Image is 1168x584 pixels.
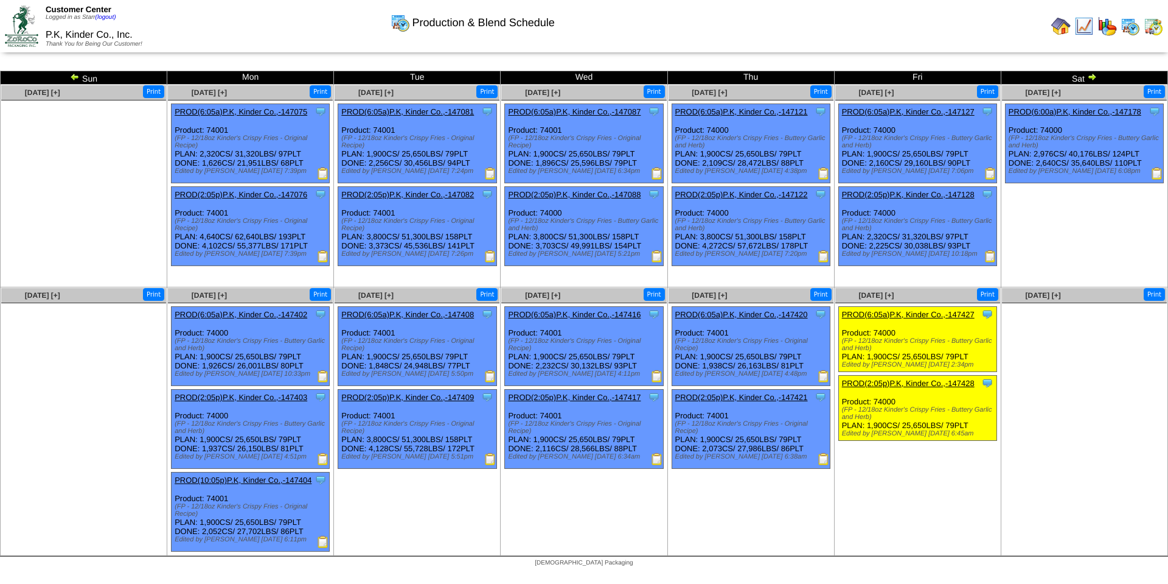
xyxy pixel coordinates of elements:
[481,308,493,320] img: Tooltip
[175,107,307,116] a: PROD(6:05a)P.K, Kinder Co.,-147075
[1009,135,1163,149] div: (FP - 12/18oz Kinder's Crispy Fries - Buttery Garlic and Herb)
[1074,16,1094,36] img: line_graph.gif
[172,104,330,183] div: Product: 74001 PLAN: 2,320CS / 31,320LBS / 97PLT DONE: 1,626CS / 21,951LBS / 68PLT
[818,167,830,180] img: Production Report
[508,393,641,402] a: PROD(2:05p)P.K, Kinder Co.,-147417
[338,307,496,386] div: Product: 74001 PLAN: 1,900CS / 25,650LBS / 79PLT DONE: 1,848CS / 24,948LBS / 77PLT
[315,308,327,320] img: Tooltip
[651,370,663,382] img: Production Report
[675,393,808,402] a: PROD(2:05p)P.K, Kinder Co.,-147421
[815,188,827,200] img: Tooltip
[644,288,665,301] button: Print
[692,291,727,300] a: [DATE] [+]
[481,391,493,403] img: Tooltip
[648,308,660,320] img: Tooltip
[341,453,496,460] div: Edited by [PERSON_NAME] [DATE] 5:51pm
[984,250,996,262] img: Production Report
[481,105,493,118] img: Tooltip
[535,560,633,566] span: [DEMOGRAPHIC_DATA] Packaging
[484,250,496,262] img: Production Report
[842,167,996,175] div: Edited by [PERSON_NAME] [DATE] 7:06pm
[358,291,394,300] span: [DATE] [+]
[1009,107,1141,116] a: PROD(6:00a)P.K, Kinder Co.,-147178
[977,288,998,301] button: Print
[317,453,329,465] img: Production Report
[508,370,662,378] div: Edited by [PERSON_NAME] [DATE] 4:11pm
[175,503,329,518] div: (FP - 12/18oz Kinder's Crispy Fries - Original Recipe)
[842,217,996,232] div: (FP - 12/18oz Kinder's Crispy Fries - Buttery Garlic and Herb)
[175,393,307,402] a: PROD(2:05p)P.K, Kinder Co.,-147403
[858,88,894,97] a: [DATE] [+]
[842,310,975,319] a: PROD(6:05a)P.K, Kinder Co.,-147427
[672,187,830,266] div: Product: 74000 PLAN: 3,800CS / 51,300LBS / 158PLT DONE: 4,272CS / 57,672LBS / 178PLT
[501,71,667,85] td: Wed
[476,85,498,98] button: Print
[175,453,329,460] div: Edited by [PERSON_NAME] [DATE] 4:51pm
[341,190,474,199] a: PROD(2:05p)P.K, Kinder Co.,-147082
[505,307,663,386] div: Product: 74001 PLAN: 1,900CS / 25,650LBS / 79PLT DONE: 2,232CS / 30,132LBS / 93PLT
[508,167,662,175] div: Edited by [PERSON_NAME] [DATE] 6:34pm
[481,188,493,200] img: Tooltip
[644,85,665,98] button: Print
[46,5,111,14] span: Customer Center
[1001,71,1167,85] td: Sat
[315,105,327,118] img: Tooltip
[672,390,830,469] div: Product: 74001 PLAN: 1,900CS / 25,650LBS / 79PLT DONE: 2,073CS / 27,986LBS / 86PLT
[175,167,329,175] div: Edited by [PERSON_NAME] [DATE] 7:39pm
[508,310,641,319] a: PROD(6:05a)P.K, Kinder Co.,-147416
[1026,291,1061,300] span: [DATE] [+]
[525,291,560,300] span: [DATE] [+]
[981,188,993,200] img: Tooltip
[412,16,555,29] span: Production & Blend Schedule
[675,370,830,378] div: Edited by [PERSON_NAME] [DATE] 4:48pm
[175,337,329,352] div: (FP - 12/18oz Kinder's Crispy Fries - Buttery Garlic and Herb)
[476,288,498,301] button: Print
[815,308,827,320] img: Tooltip
[1097,16,1117,36] img: graph.gif
[341,310,474,319] a: PROD(6:05a)P.K, Kinder Co.,-147408
[317,167,329,180] img: Production Report
[172,390,330,469] div: Product: 74000 PLAN: 1,900CS / 25,650LBS / 79PLT DONE: 1,937CS / 26,150LBS / 81PLT
[675,310,808,319] a: PROD(6:05a)P.K, Kinder Co.,-147420
[338,390,496,469] div: Product: 74001 PLAN: 3,800CS / 51,300LBS / 158PLT DONE: 4,128CS / 55,728LBS / 172PLT
[508,337,662,352] div: (FP - 12/18oz Kinder's Crispy Fries - Original Recipe)
[651,167,663,180] img: Production Report
[96,14,116,21] a: (logout)
[842,406,996,421] div: (FP - 12/18oz Kinder's Crispy Fries - Buttery Garlic and Herb)
[834,71,1001,85] td: Fri
[815,391,827,403] img: Tooltip
[981,377,993,389] img: Tooltip
[842,107,975,116] a: PROD(6:05a)P.K, Kinder Co.,-147127
[341,393,474,402] a: PROD(2:05p)P.K, Kinder Co.,-147409
[1121,16,1140,36] img: calendarprod.gif
[651,453,663,465] img: Production Report
[692,88,727,97] a: [DATE] [+]
[1026,88,1061,97] a: [DATE] [+]
[981,308,993,320] img: Tooltip
[1144,288,1165,301] button: Print
[175,217,329,232] div: (FP - 12/18oz Kinder's Crispy Fries - Original Recipe)
[672,104,830,183] div: Product: 74000 PLAN: 1,900CS / 25,650LBS / 79PLT DONE: 2,109CS / 28,472LBS / 88PLT
[1144,85,1165,98] button: Print
[341,370,496,378] div: Edited by [PERSON_NAME] [DATE] 5:50pm
[525,88,560,97] span: [DATE] [+]
[1005,104,1163,183] div: Product: 74000 PLAN: 2,976CS / 40,176LBS / 124PLT DONE: 2,640CS / 35,640LBS / 110PLT
[175,310,307,319] a: PROD(6:05a)P.K, Kinder Co.,-147402
[505,390,663,469] div: Product: 74001 PLAN: 1,900CS / 25,650LBS / 79PLT DONE: 2,116CS / 28,566LBS / 88PLT
[317,370,329,382] img: Production Report
[46,30,133,40] span: P.K, Kinder Co., Inc.
[358,88,394,97] a: [DATE] [+]
[818,453,830,465] img: Production Report
[310,85,331,98] button: Print
[508,107,641,116] a: PROD(6:05a)P.K, Kinder Co.,-147087
[1087,72,1097,82] img: arrowright.gif
[484,370,496,382] img: Production Report
[25,88,60,97] span: [DATE] [+]
[508,217,662,232] div: (FP - 12/18oz Kinder's Crispy Fries - Buttery Garlic and Herb)
[1151,167,1163,180] img: Production Report
[317,536,329,548] img: Production Report
[675,420,830,435] div: (FP - 12/18oz Kinder's Crispy Fries - Original Recipe)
